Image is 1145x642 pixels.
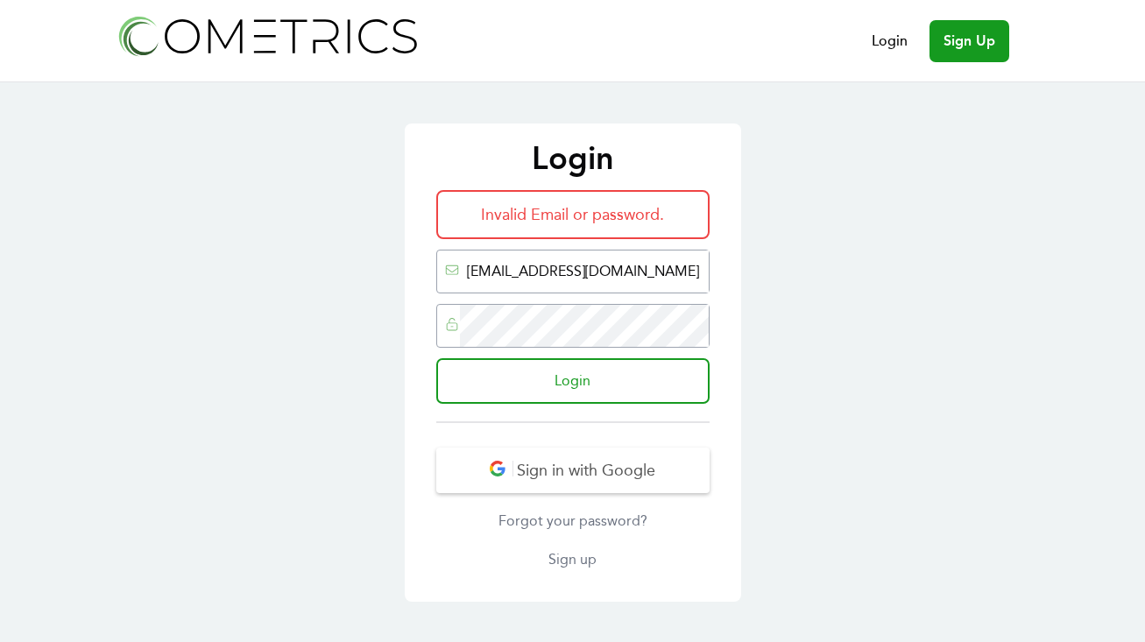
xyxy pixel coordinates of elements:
[114,11,421,60] img: Cometrics logo
[460,250,708,293] input: Email
[436,358,710,404] input: Login
[436,511,710,532] a: Forgot your password?
[436,448,710,493] button: Sign in with Google
[872,31,908,52] a: Login
[436,190,710,239] div: Invalid Email or password.
[422,141,724,176] p: Login
[929,20,1009,62] a: Sign Up
[436,549,710,570] a: Sign up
